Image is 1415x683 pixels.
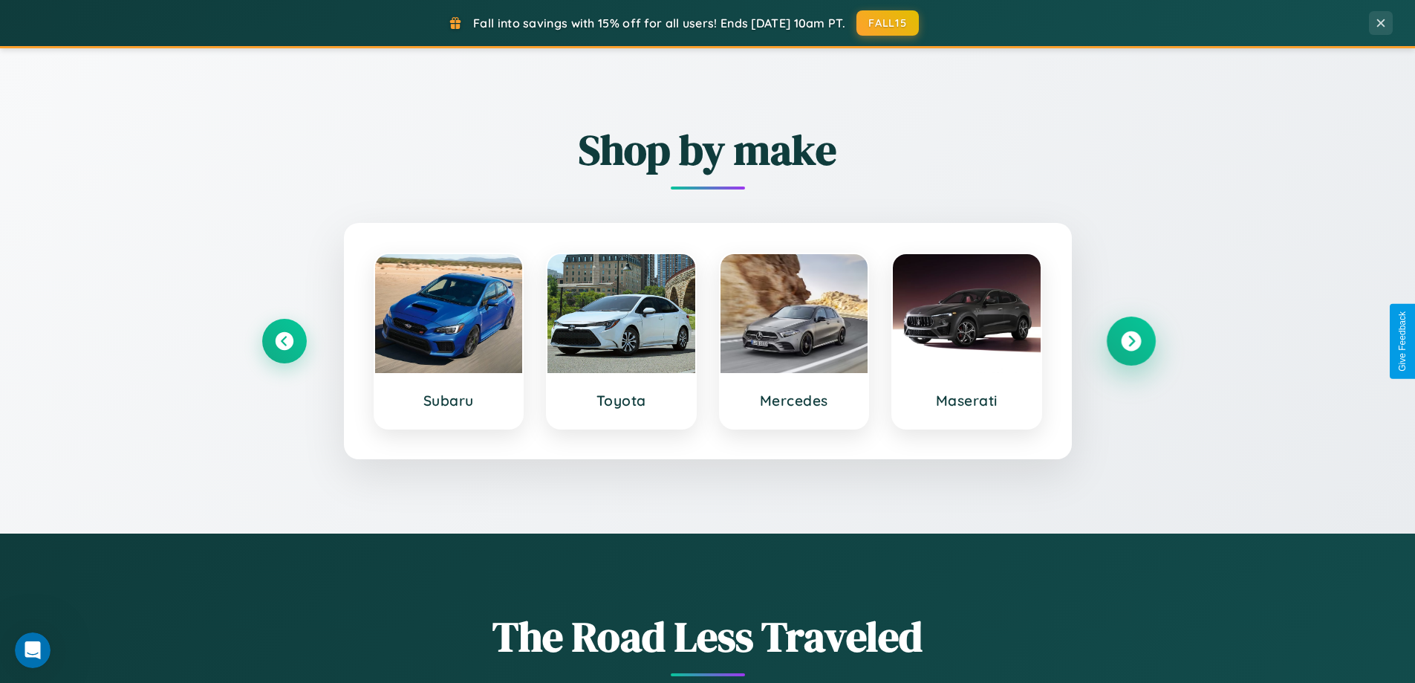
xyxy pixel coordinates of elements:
h3: Subaru [390,392,508,410]
h1: The Road Less Traveled [262,608,1154,665]
h3: Mercedes [735,392,853,410]
h3: Maserati [908,392,1026,410]
h2: Shop by make [262,121,1154,178]
span: Fall into savings with 15% off for all users! Ends [DATE] 10am PT. [473,16,845,30]
div: Give Feedback [1397,311,1408,372]
h3: Toyota [562,392,680,410]
iframe: Intercom live chat [15,632,51,668]
button: FALL15 [856,10,919,36]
